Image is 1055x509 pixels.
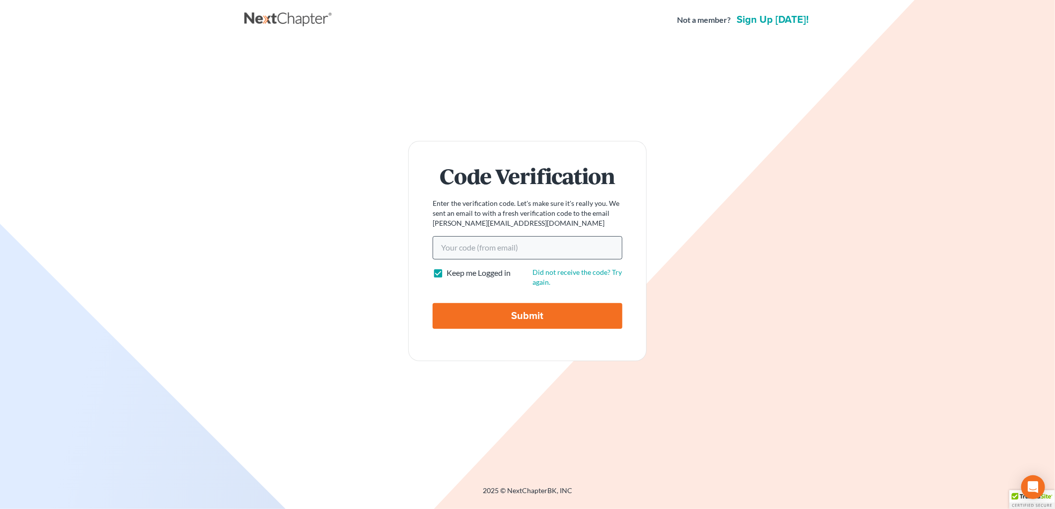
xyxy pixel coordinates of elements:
[677,14,731,26] strong: Not a member?
[1009,490,1055,509] div: TrustedSite Certified
[433,198,622,228] p: Enter the verification code. Let's make sure it's really you. We sent an email to with a fresh ve...
[433,303,622,329] input: Submit
[244,486,811,504] div: 2025 © NextChapterBK, INC
[433,236,622,259] input: Your code (from email)
[1021,475,1045,499] div: Open Intercom Messenger
[433,165,622,187] h1: Code Verification
[532,268,622,286] a: Did not receive the code? Try again.
[735,15,811,25] a: Sign up [DATE]!
[447,267,511,279] label: Keep me Logged in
